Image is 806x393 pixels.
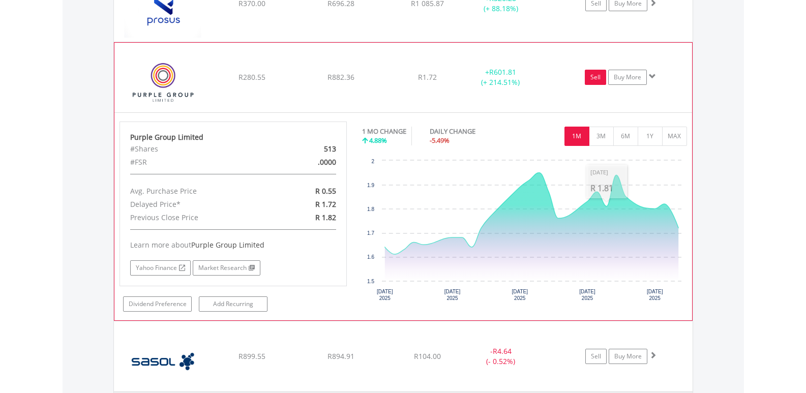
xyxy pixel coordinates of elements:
span: R 1.72 [315,199,336,209]
text: [DATE] 2025 [579,289,595,301]
span: R280.55 [238,72,265,82]
a: Buy More [608,70,647,85]
a: Sell [585,349,607,364]
span: R4.64 [493,346,512,356]
div: Learn more about [130,240,337,250]
text: 1.8 [367,206,374,212]
div: Purple Group Limited [130,132,337,142]
text: 1.9 [367,183,374,188]
text: [DATE] 2025 [444,289,461,301]
div: DAILY CHANGE [430,127,511,136]
div: 1 MO CHANGE [362,127,406,136]
text: [DATE] 2025 [647,289,663,301]
div: Previous Close Price [123,211,270,224]
span: 4.88% [369,136,387,145]
div: #Shares [123,142,270,156]
a: Buy More [609,349,647,364]
a: Dividend Preference [123,296,192,312]
div: #FSR [123,156,270,169]
span: R 0.55 [315,186,336,196]
span: R899.55 [238,351,265,361]
text: [DATE] 2025 [512,289,528,301]
button: 3M [589,127,614,146]
div: - (- 0.52%) [463,346,540,367]
button: 1Y [638,127,663,146]
div: + (+ 214.51%) [462,67,539,87]
span: R 1.82 [315,213,336,222]
text: 1.6 [367,254,374,260]
img: EQU.ZA.PPE.png [120,55,207,109]
a: Yahoo Finance [130,260,191,276]
button: 6M [613,127,638,146]
img: EQU.ZA.SOL.png [119,334,206,389]
svg: Interactive chart [362,156,686,308]
div: Chart. Highcharts interactive chart. [362,156,687,308]
span: R601.81 [489,67,516,77]
text: [DATE] 2025 [377,289,393,301]
div: Delayed Price* [123,198,270,211]
span: R882.36 [327,72,354,82]
span: Purple Group Limited [191,240,264,250]
div: Avg. Purchase Price [123,185,270,198]
text: 2 [371,159,374,164]
a: Market Research [193,260,260,276]
text: 1.7 [367,230,374,236]
button: 1M [564,127,589,146]
span: R104.00 [414,351,441,361]
span: R894.91 [327,351,354,361]
a: Sell [585,70,606,85]
button: MAX [662,127,687,146]
span: R1.72 [418,72,437,82]
div: .0000 [270,156,344,169]
span: -5.49% [430,136,450,145]
div: 513 [270,142,344,156]
text: 1.5 [367,279,374,284]
a: Add Recurring [199,296,267,312]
